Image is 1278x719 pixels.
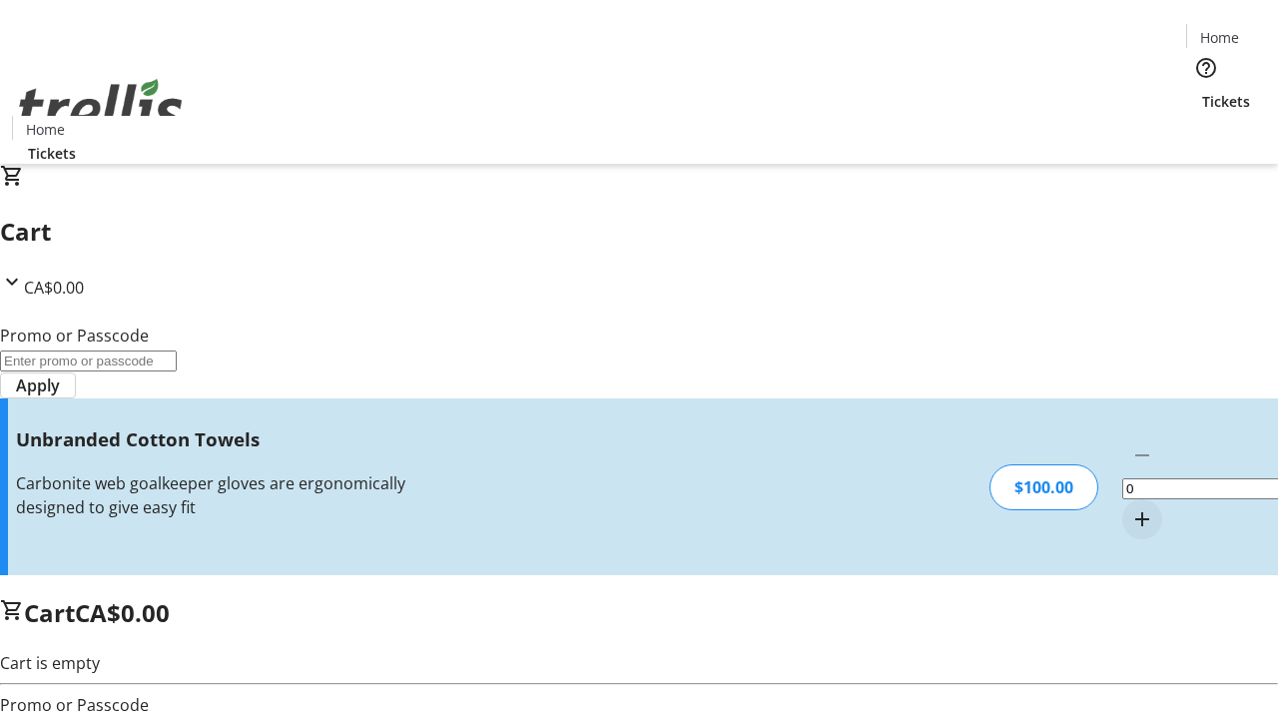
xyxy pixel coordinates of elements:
[16,373,60,397] span: Apply
[1187,27,1251,48] a: Home
[1186,112,1226,152] button: Cart
[16,471,452,519] div: Carbonite web goalkeeper gloves are ergonomically designed to give easy fit
[1200,27,1239,48] span: Home
[13,119,77,140] a: Home
[26,119,65,140] span: Home
[1186,48,1226,88] button: Help
[28,143,76,164] span: Tickets
[24,277,84,299] span: CA$0.00
[989,464,1098,510] div: $100.00
[1122,499,1162,539] button: Increment by one
[1186,91,1266,112] a: Tickets
[75,596,170,629] span: CA$0.00
[12,143,92,164] a: Tickets
[16,425,452,453] h3: Unbranded Cotton Towels
[12,57,190,157] img: Orient E2E Organization 11EYZUEs16's Logo
[1202,91,1250,112] span: Tickets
